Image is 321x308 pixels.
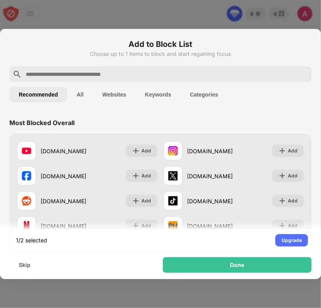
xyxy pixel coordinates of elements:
img: favicons [168,171,178,181]
div: [DOMAIN_NAME] [187,197,234,205]
div: Add [141,197,151,205]
img: favicons [22,171,31,181]
div: Add [288,172,298,180]
button: Keywords [136,87,180,102]
div: Most Blocked Overall [9,119,75,127]
div: 1/2 selected [16,236,47,244]
div: Add [141,172,151,180]
img: favicons [168,196,178,206]
img: favicons [168,221,178,231]
div: [DOMAIN_NAME] [187,172,234,180]
div: Add [141,147,151,155]
h6: Add to Block List [9,38,312,50]
div: [DOMAIN_NAME] [41,197,87,205]
img: favicons [22,196,31,206]
div: [DOMAIN_NAME] [187,147,234,155]
div: Add [288,147,298,155]
button: Recommended [9,87,67,102]
button: All [67,87,93,102]
div: Upgrade [282,236,302,244]
button: Categories [180,87,227,102]
div: Done [230,262,244,268]
div: Add [288,197,298,205]
div: [DOMAIN_NAME] [41,147,87,155]
img: search.svg [12,70,22,79]
img: favicons [22,146,31,156]
img: favicons [22,221,31,231]
div: Choose up to 1 items to block and start regaining focus [9,51,312,57]
button: Websites [93,87,136,102]
img: favicons [168,146,178,156]
div: [DOMAIN_NAME] [41,172,87,180]
div: Skip [19,262,30,268]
